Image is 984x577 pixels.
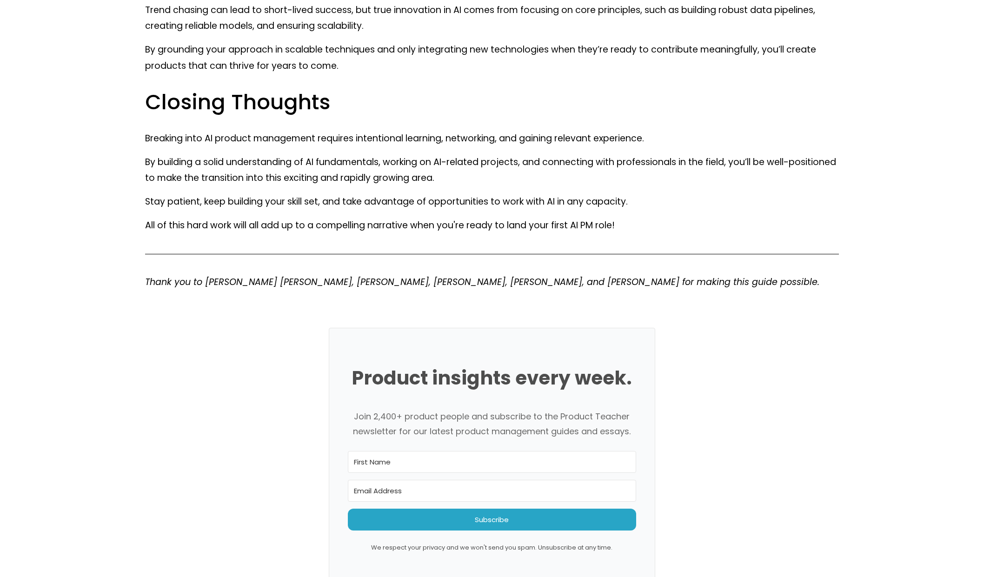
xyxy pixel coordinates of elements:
[145,42,839,74] p: By grounding your approach in scalable techniques and only integrating new technologies when they...
[145,276,819,288] em: Thank you to [PERSON_NAME] [PERSON_NAME], [PERSON_NAME], [PERSON_NAME], [PERSON_NAME], and [PERSO...
[348,542,636,553] p: We respect your privacy and we won't send you spam. Unsubscribe at any time.
[348,509,636,531] button: Subscribe
[348,480,636,502] input: Email Address
[348,409,636,439] p: Join 2,400+ product people and subscribe to the Product Teacher newsletter for our latest product...
[145,194,839,210] p: Stay patient, keep building your skill set, and take advantage of opportunities to work with AI i...
[348,451,636,473] input: First Name
[145,154,839,186] p: By building a solid understanding of AI fundamentals, working on AI-related projects, and connect...
[145,2,839,34] p: Trend chasing can lead to short-lived success, but true innovation in AI comes from focusing on c...
[145,131,839,147] p: Breaking into AI product management requires intentional learning, networking, and gaining releva...
[348,366,636,391] h2: Product insights every week.
[145,218,839,234] p: All of this hard work will all add up to a compelling narrative when you're ready to land your fi...
[145,89,839,116] h2: Closing Thoughts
